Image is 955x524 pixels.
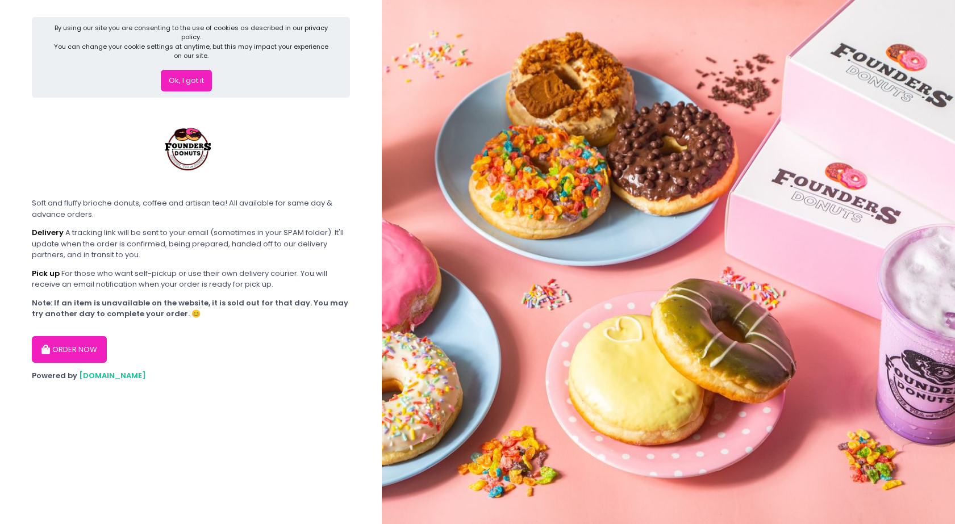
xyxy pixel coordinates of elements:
a: privacy policy. [181,23,328,42]
a: [DOMAIN_NAME] [79,370,146,381]
button: Ok, I got it [161,70,212,91]
div: Note: If an item is unavailable on the website, it is sold out for that day. You may try another ... [32,297,350,320]
b: Delivery [32,227,64,238]
div: Soft and fluffy brioche donuts, coffee and artisan tea! All available for same day & advance orders. [32,198,350,220]
div: A tracking link will be sent to your email (sometimes in your SPAM folder). It'll update when the... [32,227,350,261]
img: Founders Donuts [147,105,232,190]
div: Powered by [32,370,350,382]
button: ORDER NOW [32,336,107,363]
div: By using our site you are consenting to the use of cookies as described in our You can change you... [51,23,331,61]
b: Pick up [32,268,60,279]
div: For those who want self-pickup or use their own delivery courier. You will receive an email notif... [32,268,350,290]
